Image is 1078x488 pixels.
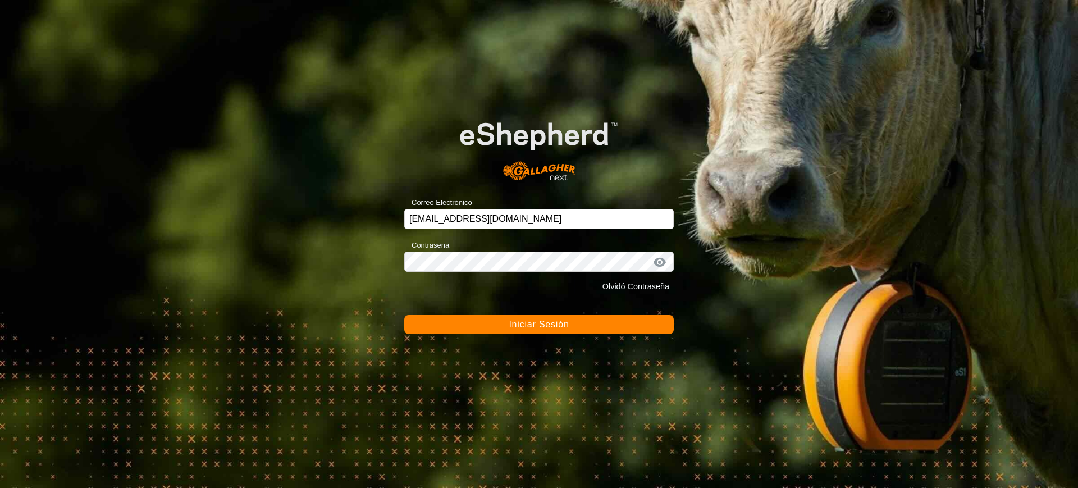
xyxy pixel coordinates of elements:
span: Iniciar Sesión [509,320,569,329]
label: Contraseña [404,240,449,251]
img: Logo de eShepherd [431,100,647,192]
label: Correo Electrónico [404,197,472,208]
a: Olvidó Contraseña [602,282,669,291]
button: Iniciar Sesión [404,315,674,334]
input: Correo Electrónico [404,209,674,229]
